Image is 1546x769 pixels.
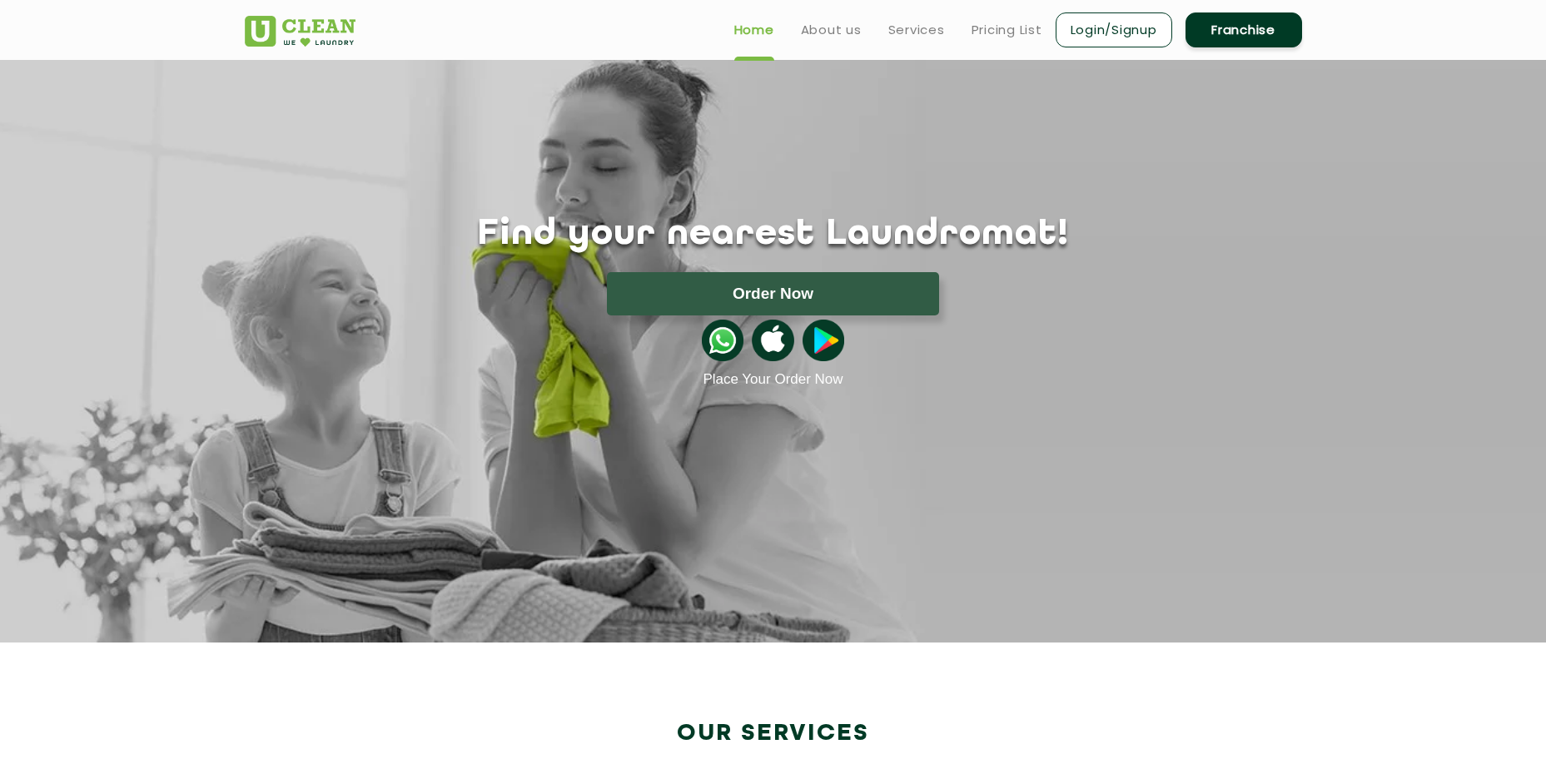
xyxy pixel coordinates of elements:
a: About us [801,20,862,40]
a: Home [734,20,774,40]
a: Login/Signup [1056,12,1172,47]
img: whatsappicon.png [702,320,743,361]
a: Pricing List [972,20,1042,40]
img: playstoreicon.png [803,320,844,361]
h1: Find your nearest Laundromat! [232,214,1315,256]
a: Franchise [1186,12,1302,47]
img: UClean Laundry and Dry Cleaning [245,16,355,47]
a: Place Your Order Now [703,371,843,388]
button: Order Now [607,272,939,315]
a: Services [888,20,945,40]
h2: Our Services [245,720,1302,747]
img: apple-icon.png [752,320,793,361]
